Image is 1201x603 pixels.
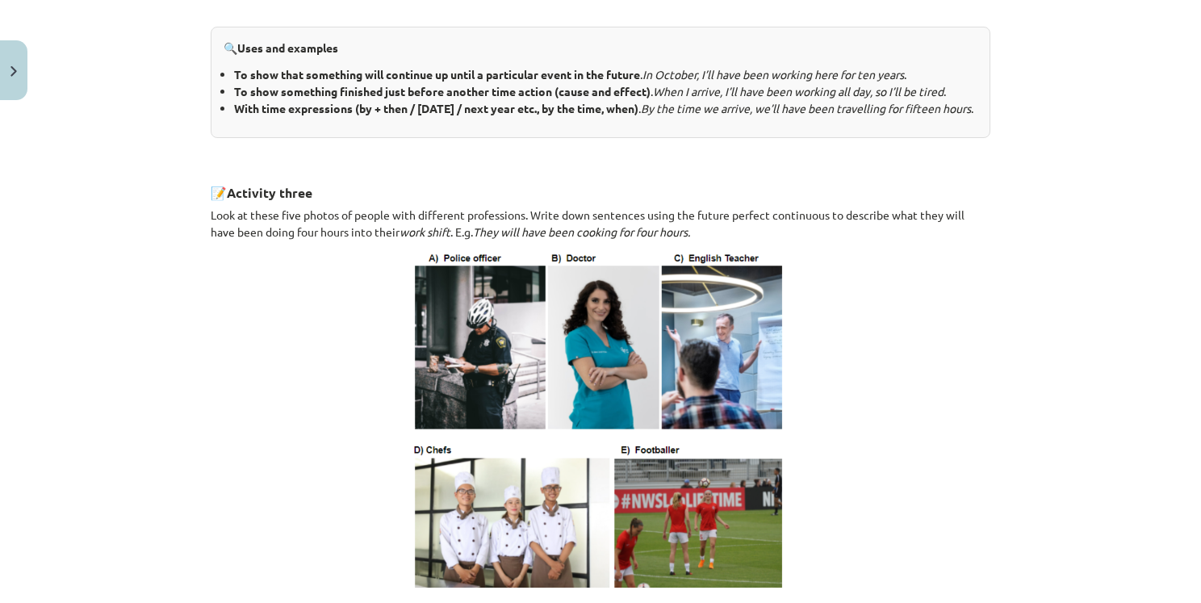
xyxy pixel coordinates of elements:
[224,40,977,57] p: 🔍
[653,84,944,98] i: When I arrive, I’ll have been working all day, so I’ll be tired
[234,83,977,100] li: . .
[234,67,640,82] b: To show that something will continue up until a particular event in the future
[211,207,990,241] p: Look at these five photos of people with different professions. Write down sentences using the fu...
[234,66,977,83] li: . .
[237,40,338,55] strong: Uses and examples
[641,101,971,115] i: By the time we arrive, we’ll have been travelling for fifteen hours
[227,184,312,201] strong: Activity three
[400,224,450,239] i: work shift
[10,66,17,77] img: icon-close-lesson-0947bae3869378f0d4975bcd49f059093ad1ed9edebbc8119c70593378902aed.svg
[234,84,651,98] b: To show something finished just before another time action (cause and effect)
[642,67,904,82] i: In October, I’ll have been working here for ten years
[234,101,638,115] b: With time expressions (by + then / [DATE] / next year etc., by the time, when)
[473,224,690,239] i: They will have been cooking for four hours.
[211,173,990,203] h3: 📝
[234,100,977,117] li: . .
